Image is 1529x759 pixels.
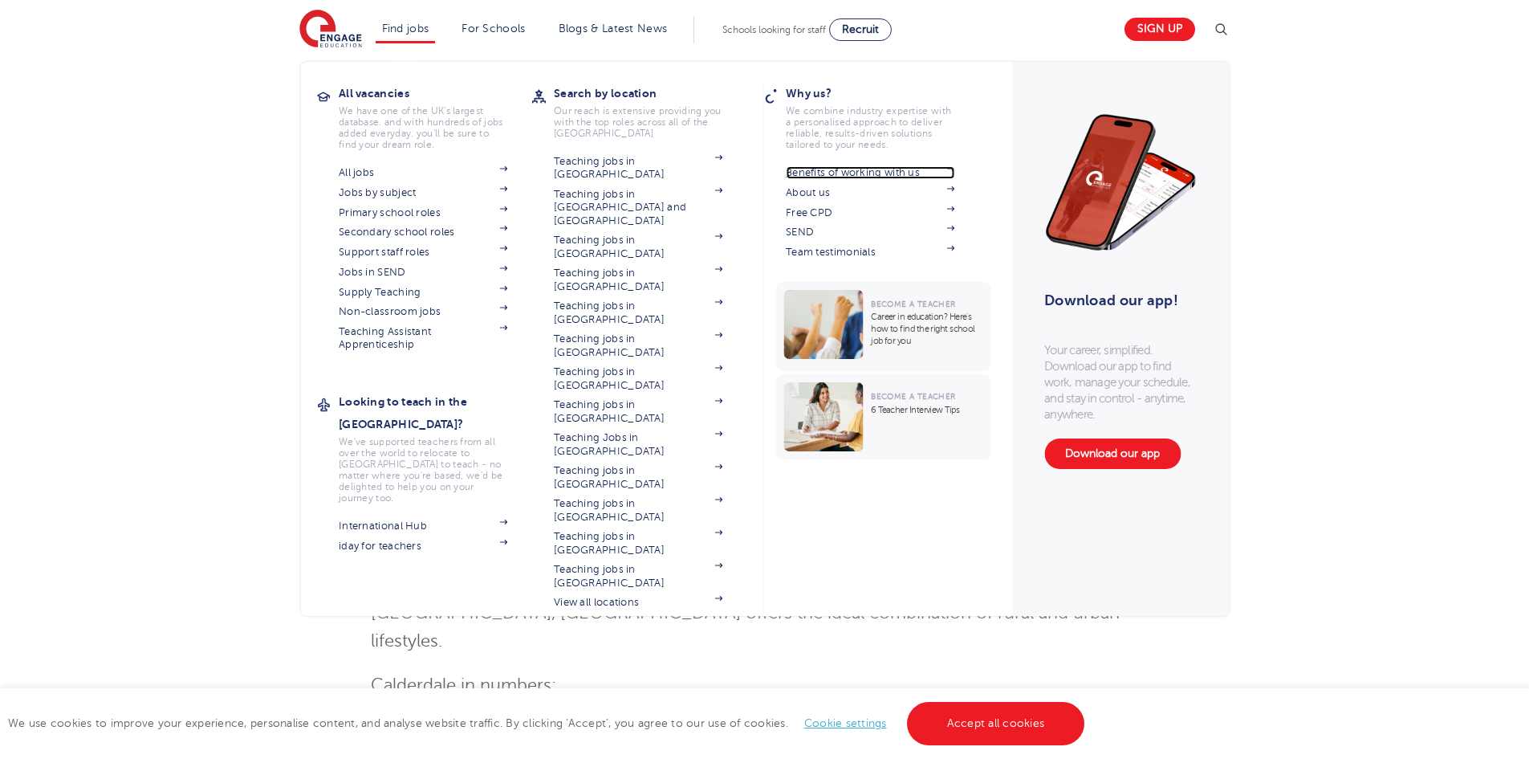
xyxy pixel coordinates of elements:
span: Schools looking for staff [722,24,826,35]
h3: Why us? [786,82,978,104]
a: Teaching jobs in [GEOGRAPHIC_DATA] [554,333,722,359]
p: We have one of the UK's largest database. and with hundreds of jobs added everyday. you'll be sur... [339,105,507,150]
a: Supply Teaching [339,286,507,299]
a: Teaching jobs in [GEOGRAPHIC_DATA] [554,398,722,425]
a: Benefits of working with us [786,166,954,179]
a: Jobs by subject [339,186,507,199]
a: Teaching jobs in [GEOGRAPHIC_DATA] [554,497,722,524]
span: Become a Teacher [871,392,955,401]
a: Support staff roles [339,246,507,259]
a: Accept all cookies [907,702,1085,745]
a: Free CPD [786,206,954,219]
a: Cookie settings [804,717,887,729]
a: Blogs & Latest News [559,22,668,35]
a: Teaching jobs in [GEOGRAPHIC_DATA] [554,267,722,293]
a: SEND [786,226,954,239]
span: Calderdale in numbers: [371,675,556,695]
a: International Hub [339,520,507,533]
img: Engage Education [299,10,362,50]
p: We've supported teachers from all over the world to relocate to [GEOGRAPHIC_DATA] to teach - no m... [339,436,507,504]
span: Recruit [842,23,879,35]
a: iday for teachers [339,540,507,553]
a: Search by locationOur reach is extensive providing you with the top roles across all of the [GEOG... [554,82,746,139]
a: Teaching jobs in [GEOGRAPHIC_DATA] [554,464,722,491]
a: Teaching jobs in [GEOGRAPHIC_DATA] [554,563,722,590]
a: Teaching jobs in [GEOGRAPHIC_DATA] [554,365,722,392]
p: We combine industry expertise with a personalised approach to deliver reliable, results-driven so... [786,105,954,150]
a: Recruit [829,18,892,41]
p: Career in education? Here’s how to find the right school job for you [871,311,982,347]
a: Primary school roles [339,206,507,219]
h3: Download our app! [1044,283,1189,318]
p: 6 Teacher Interview Tips [871,404,982,416]
p: Your career, simplified. Download our app to find work, manage your schedule, and stay in control... [1044,342,1197,422]
a: Teaching jobs in [GEOGRAPHIC_DATA] [554,300,722,326]
span: Become a Teacher [871,300,955,308]
a: Teaching Jobs in [GEOGRAPHIC_DATA] [554,431,722,458]
a: Teaching jobs in [GEOGRAPHIC_DATA] and [GEOGRAPHIC_DATA] [554,188,722,227]
a: Jobs in SEND [339,266,507,279]
a: Teaching jobs in [GEOGRAPHIC_DATA] [554,155,722,182]
h3: Looking to teach in the [GEOGRAPHIC_DATA]? [339,390,531,435]
a: View all locations [554,596,722,609]
a: Team testimonials [786,246,954,259]
a: Become a Teacher6 Teacher Interview Tips [775,374,994,459]
a: All vacanciesWe have one of the UK's largest database. and with hundreds of jobs added everyday. ... [339,82,531,150]
a: Become a TeacherCareer in education? Here’s how to find the right school job for you [775,282,994,371]
span: We use cookies to improve your experience, personalise content, and analyse website traffic. By c... [8,717,1088,729]
h3: Search by location [554,82,746,104]
p: Our reach is extensive providing you with the top roles across all of the [GEOGRAPHIC_DATA] [554,105,722,139]
a: Download our app [1044,439,1181,469]
a: Find jobs [382,22,429,35]
a: Sign up [1124,18,1195,41]
a: Why us?We combine industry expertise with a personalised approach to deliver reliable, results-dr... [786,82,978,150]
a: Non-classroom jobs [339,305,507,318]
a: Teaching Assistant Apprenticeship [339,325,507,352]
a: Secondary school roles [339,226,507,239]
a: Looking to teach in the [GEOGRAPHIC_DATA]?We've supported teachers from all over the world to rel... [339,390,531,504]
a: For Schools [462,22,525,35]
a: Teaching jobs in [GEOGRAPHIC_DATA] [554,234,722,260]
a: Teaching jobs in [GEOGRAPHIC_DATA] [554,530,722,557]
a: All jobs [339,166,507,179]
h3: All vacancies [339,82,531,104]
a: About us [786,186,954,199]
